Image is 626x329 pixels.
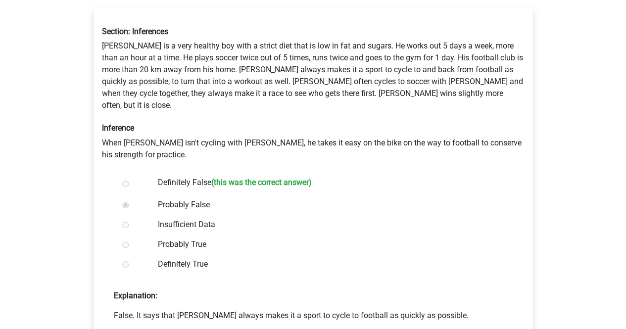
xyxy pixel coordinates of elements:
label: Definitely True [158,258,500,270]
label: Probably True [158,238,500,250]
strong: Explanation: [114,291,157,300]
label: Insufficient Data [158,219,500,231]
div: [PERSON_NAME] is a very healthy boy with a strict diet that is low in fat and sugars. He works ou... [95,19,532,168]
h6: Inference [102,123,525,133]
h6: (this was the correct answer) [211,178,312,187]
label: Definitely False [158,177,500,191]
h6: Section: Inferences [102,27,525,36]
label: Probably False [158,199,500,211]
p: False. It says that [PERSON_NAME] always makes it a sport to cycle to football as quickly as poss... [114,310,513,322]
